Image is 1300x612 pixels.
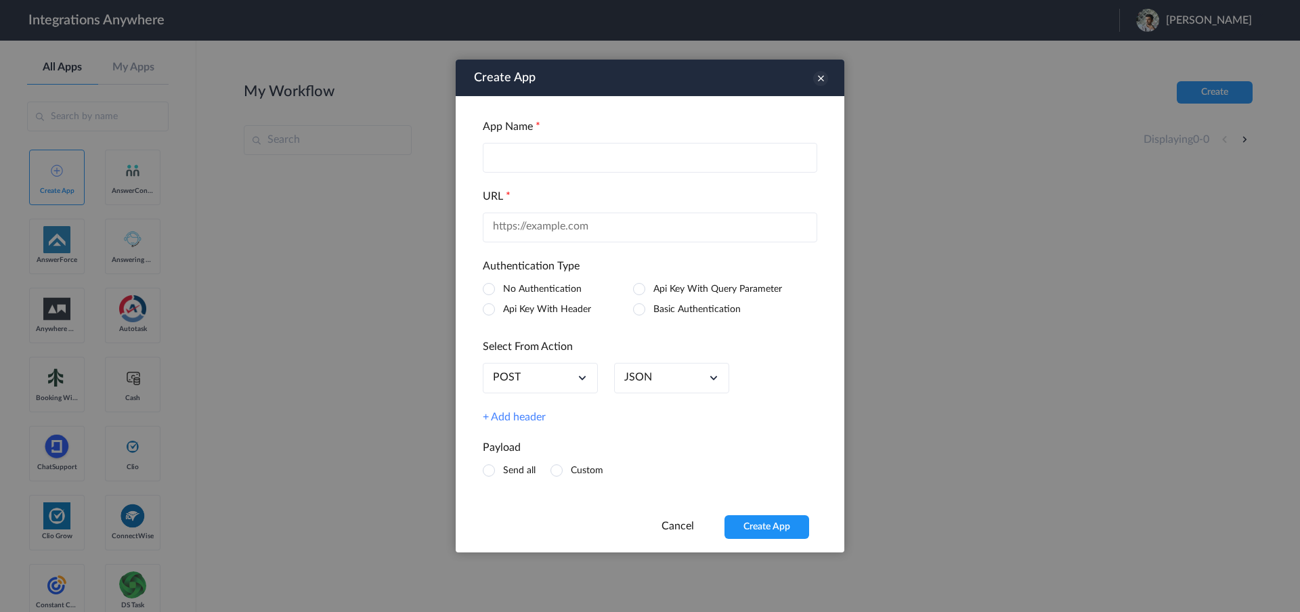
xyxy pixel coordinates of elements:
h4: Authentication Type [483,260,817,273]
label: Custom [571,466,603,475]
h4: Payload [483,441,817,454]
h3: Create App [474,66,536,90]
h4: App Name [483,121,817,133]
label: Send all [503,466,536,475]
h4: URL [483,190,817,203]
label: Basic Authentication [653,305,741,314]
a: POST [493,371,521,384]
label: Api Key With Query Parameter [653,284,782,294]
label: Api Key With Header [503,305,591,314]
a: + Add header [483,411,546,424]
button: Create App [724,515,809,539]
input: https://example.com [483,213,817,242]
a: Cancel [662,521,694,531]
h4: Select From Action [483,341,817,353]
a: application/json [624,371,652,384]
label: No Authentication [503,284,582,294]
